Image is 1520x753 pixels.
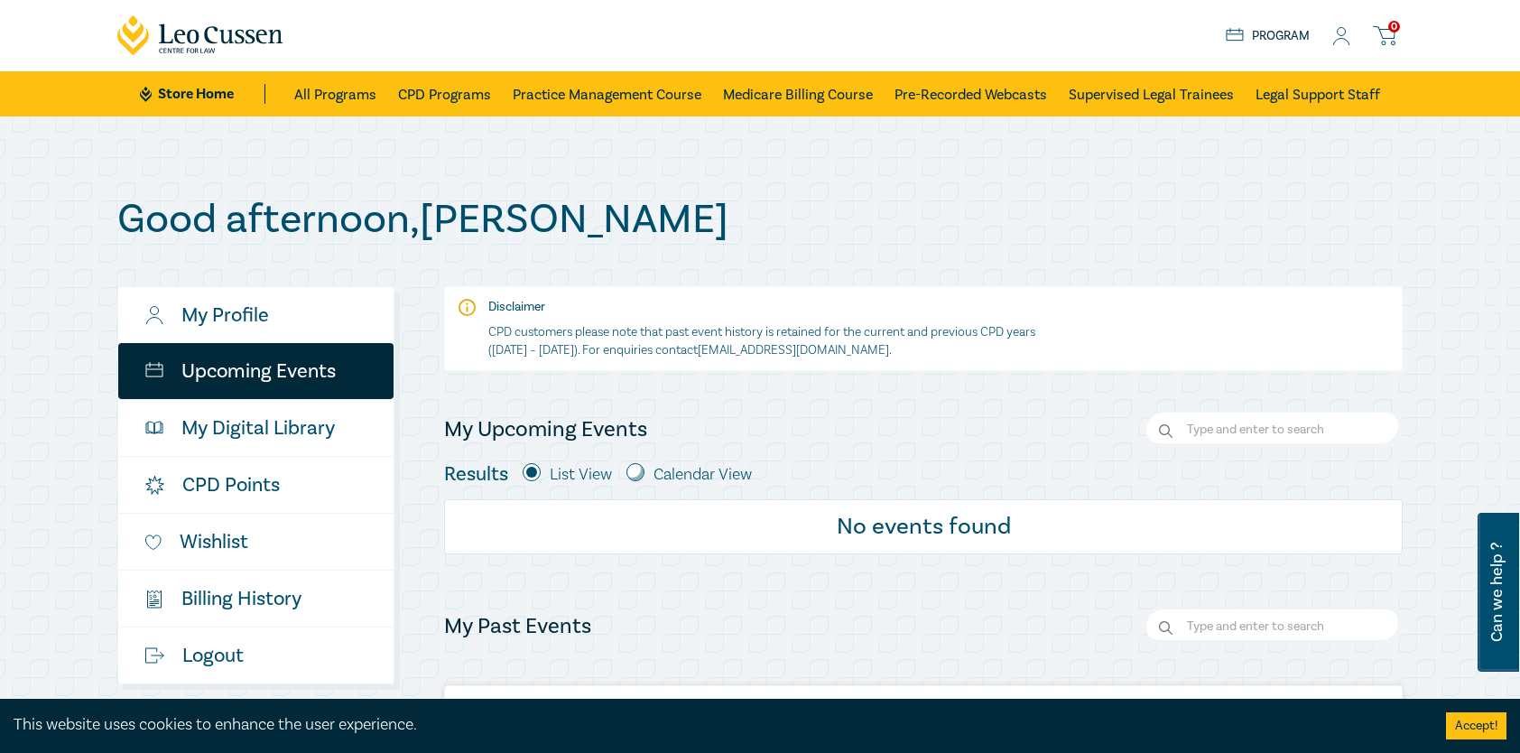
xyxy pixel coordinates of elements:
[118,457,394,513] a: CPD Points
[118,514,394,570] a: Wishlist
[140,84,265,104] a: Store Home
[294,71,376,116] a: All Programs
[118,343,394,399] a: Upcoming Events
[1226,26,1310,46] a: Program
[550,463,612,487] label: List View
[653,463,752,487] label: Calendar View
[117,196,1403,243] h1: Good afternoon , [PERSON_NAME]
[1388,21,1400,33] span: 0
[14,713,1419,737] div: This website uses cookies to enhance the user experience.
[894,71,1047,116] a: Pre-Recorded Webcasts
[1446,712,1506,739] button: Accept cookies
[513,71,701,116] a: Practice Management Course
[444,462,508,486] h5: Results
[723,71,873,116] a: Medicare Billing Course
[488,323,1043,359] p: CPD customers please note that past event history is retained for the current and previous CPD ye...
[698,342,889,358] a: [EMAIL_ADDRESS][DOMAIN_NAME]
[118,400,394,456] a: My Digital Library
[444,415,647,444] h4: My Upcoming Events
[149,593,153,601] tspan: $
[118,287,394,343] a: My Profile
[1069,71,1234,116] a: Supervised Legal Trainees
[1145,609,1403,645] input: Search
[1256,71,1380,116] a: Legal Support Staff
[488,299,545,315] strong: Disclaimer
[398,71,491,116] a: CPD Programs
[1145,412,1403,448] input: Search
[444,612,591,641] h4: My Past Events
[118,571,394,627] a: $Billing History
[459,515,1387,539] h6: No events found
[118,627,394,683] a: Logout
[1488,524,1506,661] span: Can we help ?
